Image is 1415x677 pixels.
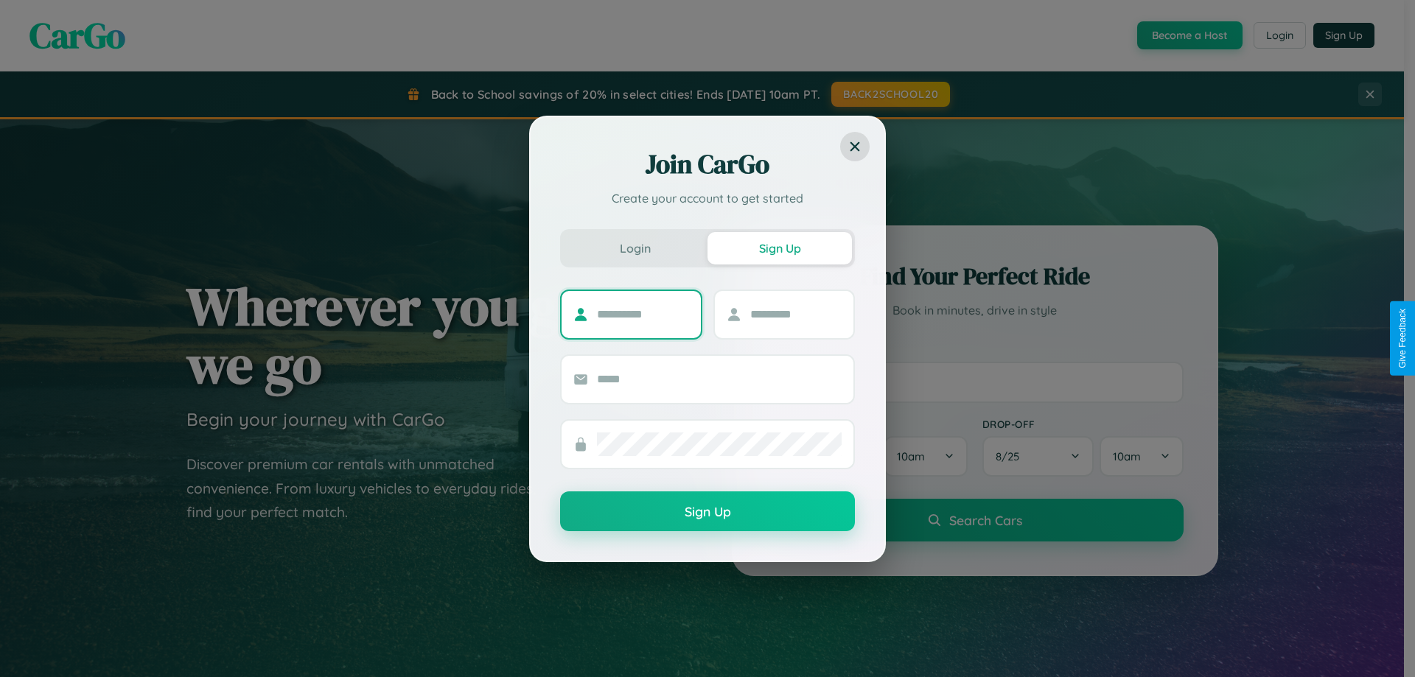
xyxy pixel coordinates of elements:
[560,491,855,531] button: Sign Up
[560,189,855,207] p: Create your account to get started
[563,232,707,264] button: Login
[707,232,852,264] button: Sign Up
[1397,309,1408,368] div: Give Feedback
[560,147,855,182] h2: Join CarGo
